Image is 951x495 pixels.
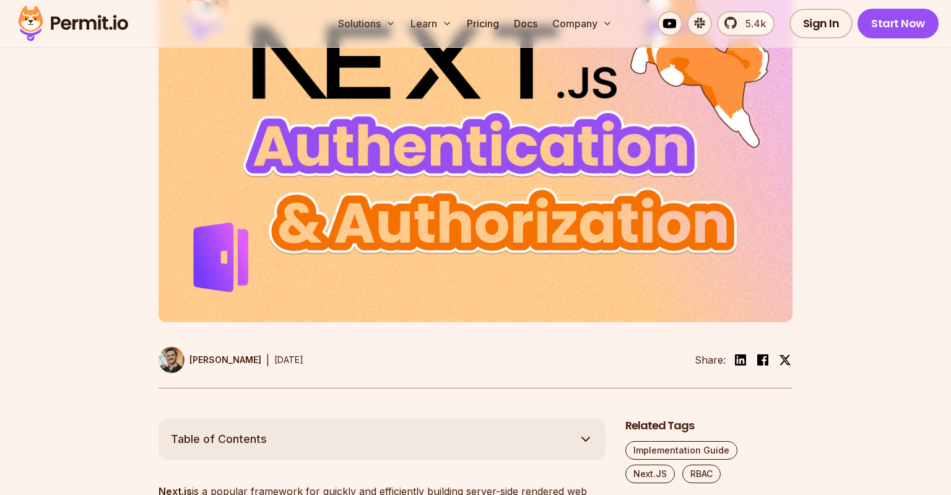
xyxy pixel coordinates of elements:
[158,418,606,460] button: Table of Contents
[158,347,185,373] img: Daniel Bass
[789,9,853,38] a: Sign In
[462,11,504,36] a: Pricing
[274,354,303,365] time: [DATE]
[755,353,770,367] img: facebook
[547,11,617,36] button: Company
[625,465,675,483] a: Next.JS
[717,11,775,36] a: 5.4k
[12,2,134,45] img: Permit logo
[695,353,726,367] li: Share:
[189,354,261,366] p: [PERSON_NAME]
[625,418,792,434] h2: Related Tags
[738,16,766,31] span: 5.4k
[682,465,721,483] a: RBAC
[333,11,401,36] button: Solutions
[779,354,791,366] img: twitter
[625,441,737,460] a: Implementation Guide
[406,11,457,36] button: Learn
[171,431,267,448] span: Table of Contents
[509,11,542,36] a: Docs
[158,347,261,373] a: [PERSON_NAME]
[733,353,748,367] img: linkedin
[858,9,939,38] a: Start Now
[266,353,269,367] div: |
